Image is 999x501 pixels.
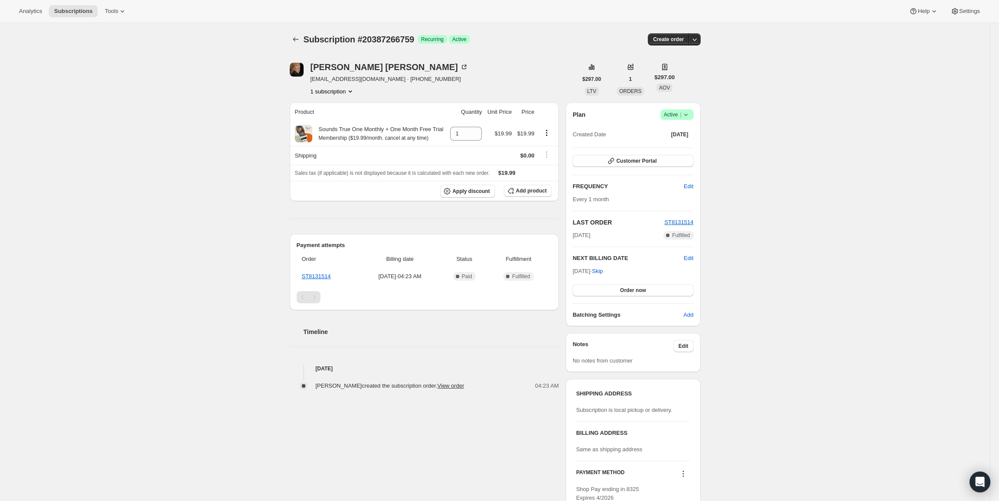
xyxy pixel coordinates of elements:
button: [DATE] [666,128,694,141]
button: Apply discount [440,185,495,198]
button: Add [678,308,698,322]
a: ST8131514 [302,273,331,279]
span: [PERSON_NAME] created the subscription order. [316,382,464,389]
span: Order now [620,287,646,294]
span: $297.00 [654,73,675,82]
button: Edit [679,180,698,193]
span: Billing date [362,255,438,263]
span: Active [452,36,467,43]
span: | [680,111,681,118]
button: Customer Portal [573,155,693,167]
span: Edit [679,343,688,350]
span: 1 [629,76,632,83]
a: ST8131514 [664,219,693,225]
button: $297.00 [577,73,606,85]
span: [DATE] [573,231,590,240]
span: Status [443,255,485,263]
h2: NEXT BILLING DATE [573,254,684,263]
span: $19.99 [495,130,512,137]
th: Order [297,250,359,269]
span: $0.00 [520,152,535,159]
h3: PAYMENT METHOD [576,469,624,481]
span: Recurring [421,36,444,43]
span: Subscription #20387266759 [304,35,414,44]
button: Help [904,5,943,17]
span: Add [683,311,693,319]
h2: Payment attempts [297,241,552,250]
span: Fulfillment [490,255,547,263]
h2: LAST ORDER [573,218,664,227]
h2: FREQUENCY [573,182,684,191]
span: Customer Portal [616,157,656,164]
span: Fulfilled [672,232,690,239]
h2: Timeline [304,328,559,336]
button: 1 [624,73,637,85]
th: Unit Price [484,103,514,122]
span: $19.99 [517,130,535,137]
span: Subscription is local pickup or delivery. [576,407,672,413]
span: Add product [516,187,547,194]
span: Edit [684,182,693,191]
span: $19.99 [498,170,516,176]
button: Subscriptions [49,5,98,17]
span: Created Date [573,130,606,139]
a: View order [437,382,464,389]
span: [DATE] · [573,268,603,274]
h6: Batching Settings [573,311,683,319]
div: Open Intercom Messenger [970,472,990,492]
th: Price [514,103,537,122]
button: Create order [648,33,689,45]
button: Product actions [540,128,554,138]
span: Ingrid M Petty [290,63,304,77]
th: Shipping [290,146,448,165]
button: Edit [684,254,693,263]
button: Tools [99,5,132,17]
div: Sounds True One Monthly + One Month Free Trial [312,125,444,142]
button: Analytics [14,5,47,17]
div: [PERSON_NAME] [PERSON_NAME] [311,63,468,71]
span: Sales tax (if applicable) is not displayed because it is calculated with each new order. [295,170,490,176]
th: Quantity [448,103,485,122]
span: Analytics [19,8,42,15]
span: Tools [105,8,118,15]
button: Product actions [311,87,355,96]
span: Help [918,8,929,15]
span: Every 1 month [573,196,609,202]
span: $297.00 [583,76,601,83]
h4: [DATE] [290,364,559,373]
span: Skip [592,267,603,276]
button: Add product [504,185,552,197]
button: Order now [573,284,693,296]
button: Subscriptions [290,33,302,45]
span: Same as shipping address [576,446,642,453]
th: Product [290,103,448,122]
h2: Plan [573,110,586,119]
span: Apply discount [452,188,490,195]
span: Active [664,110,690,119]
span: AOV [659,85,670,91]
img: product img [295,125,312,142]
button: ST8131514 [664,218,693,227]
span: Subscriptions [54,8,93,15]
button: Edit [673,340,694,352]
span: [EMAIL_ADDRESS][DOMAIN_NAME] · [PHONE_NUMBER] [311,75,468,83]
span: Settings [959,8,980,15]
span: [DATE] · 04:23 AM [362,272,438,281]
span: Create order [653,36,684,43]
span: LTV [587,88,596,94]
h3: Notes [573,340,673,352]
h3: BILLING ADDRESS [576,429,690,437]
nav: Pagination [297,291,552,303]
span: Paid [462,273,472,280]
button: Settings [945,5,985,17]
h3: SHIPPING ADDRESS [576,389,690,398]
span: [DATE] [671,131,688,138]
span: ORDERS [619,88,641,94]
small: Membership ($19.99/month. cancel at any time) [319,135,429,141]
span: 04:23 AM [535,382,559,390]
span: Shop Pay ending in 8325 Expires 4/2026 [576,486,639,501]
span: Fulfilled [512,273,530,280]
span: No notes from customer [573,357,633,364]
